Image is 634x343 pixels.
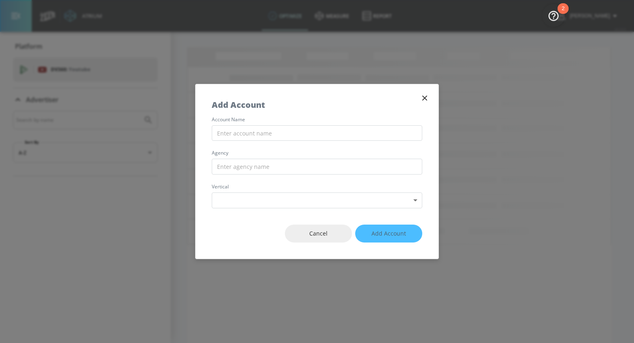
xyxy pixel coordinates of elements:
label: agency [212,151,422,155]
input: Enter account name [212,125,422,141]
div: ​ [212,192,422,208]
label: account name [212,117,422,122]
input: Enter agency name [212,159,422,175]
button: Open Resource Center, 2 new notifications [542,4,565,27]
button: Cancel [285,225,352,243]
label: vertical [212,184,422,189]
div: 2 [562,9,565,19]
h5: Add Account [212,100,265,109]
span: Cancel [301,229,336,239]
